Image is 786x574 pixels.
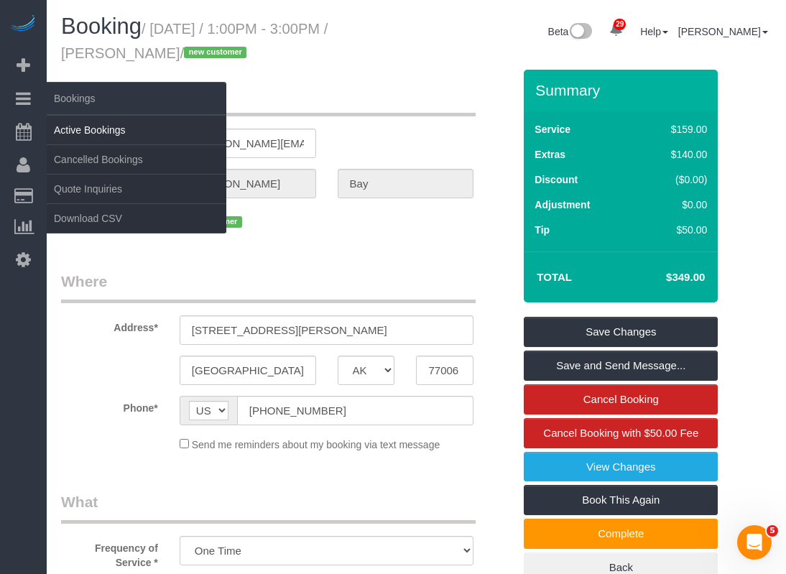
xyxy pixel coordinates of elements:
h4: $349.00 [623,272,705,284]
div: $159.00 [641,122,708,136]
legend: What [61,491,476,524]
a: Book This Again [524,485,718,515]
img: New interface [568,23,592,42]
a: Cancel Booking [524,384,718,415]
a: Cancelled Bookings [47,145,226,174]
label: Frequency of Service * [50,536,169,570]
input: Phone* [237,396,474,425]
input: First Name* [180,169,316,198]
ul: Bookings [47,115,226,233]
span: Cancel Booking with $50.00 Fee [543,427,698,439]
a: Download CSV [47,204,226,233]
div: ($0.00) [641,172,708,187]
span: 29 [614,19,626,30]
label: Address* [50,315,169,335]
small: / [DATE] / 1:00PM - 3:00PM / [PERSON_NAME] [61,21,328,61]
div: $50.00 [641,223,708,237]
label: Discount [535,172,578,187]
div: $140.00 [641,147,708,162]
img: Automaid Logo [9,14,37,34]
span: Send me reminders about my booking via text message [192,439,440,450]
h3: Summary [535,82,711,98]
label: Adjustment [535,198,590,212]
a: Save Changes [524,317,718,347]
span: Bookings [47,82,226,115]
input: Zip Code* [416,356,473,385]
span: new customer [184,47,246,58]
legend: Who [61,84,476,116]
div: $0.00 [641,198,708,212]
a: Active Bookings [47,116,226,144]
a: Beta [548,26,593,37]
legend: Where [61,271,476,303]
span: Booking [61,14,142,39]
a: Complete [524,519,718,549]
span: / [180,45,251,61]
input: City* [180,356,316,385]
label: Service [535,122,570,136]
a: Quote Inquiries [47,175,226,203]
a: Save and Send Message... [524,351,718,381]
input: Last Name* [338,169,474,198]
a: 29 [602,14,630,46]
label: Phone* [50,396,169,415]
a: Cancel Booking with $50.00 Fee [524,418,718,448]
label: Extras [535,147,565,162]
iframe: Intercom live chat [737,525,772,560]
a: View Changes [524,452,718,482]
label: Tip [535,223,550,237]
span: 5 [767,525,778,537]
a: Help [640,26,668,37]
input: Email* [180,129,316,158]
strong: Total [537,271,572,283]
a: [PERSON_NAME] [678,26,768,37]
